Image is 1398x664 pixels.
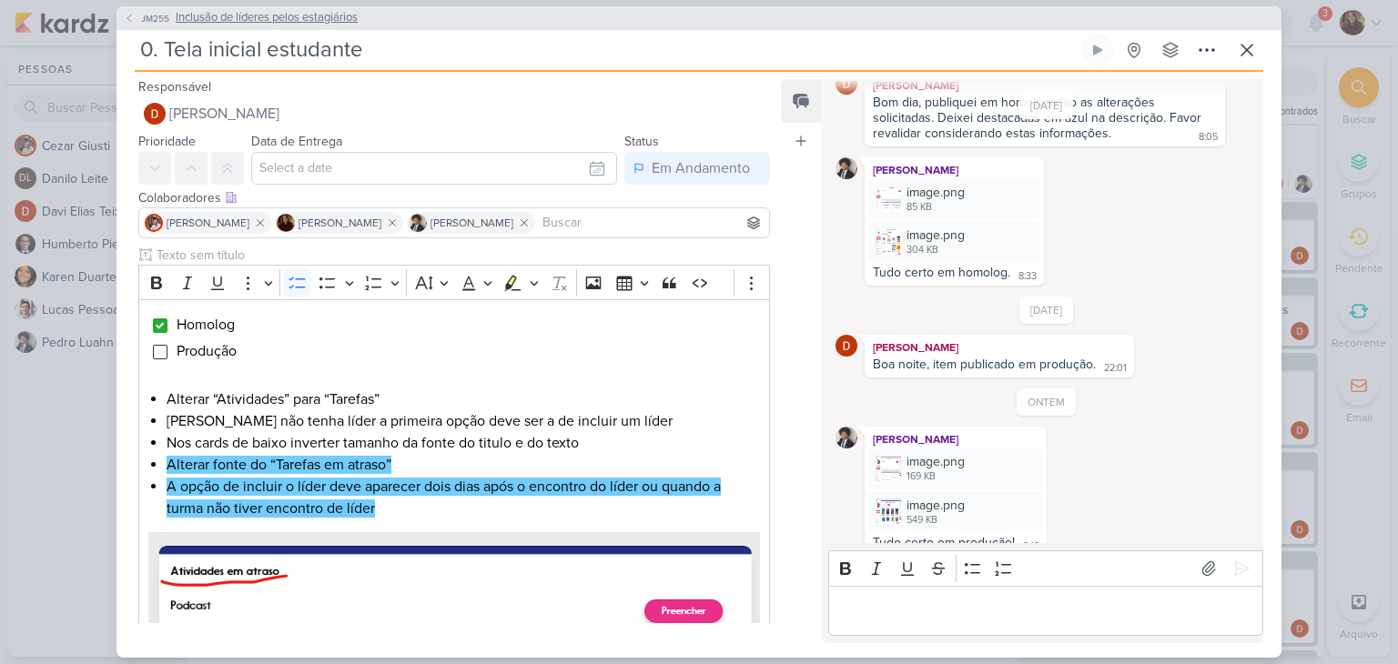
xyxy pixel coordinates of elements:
img: Pedro Luahn Simões [409,214,427,232]
div: Em Andamento [652,157,750,179]
span: [PERSON_NAME] [299,215,381,231]
div: image.png [907,226,965,245]
div: Editor toolbar [138,265,770,300]
div: [PERSON_NAME] [868,430,1043,448]
span: [PERSON_NAME] [431,215,513,231]
div: [PERSON_NAME] [868,76,1221,95]
div: [PERSON_NAME] [868,338,1130,357]
li: Nos cards de baixo inverter tamanho da fonte do titulo e do texto [167,432,760,454]
div: Colaboradores [138,188,770,207]
div: image.png [868,222,1040,261]
div: Ligar relógio [1090,43,1105,57]
input: Kard Sem Título [135,34,1078,66]
div: [PERSON_NAME] [868,161,1040,179]
div: Bom dia, publiquei em homologação as alterações solicitadas. Deixei destacadas em azul na descriç... [873,95,1205,141]
span: Produção [177,342,237,360]
button: Em Andamento [624,152,770,185]
div: 8:18 [1023,539,1039,554]
img: Jaqueline Molina [277,214,295,232]
label: Status [624,134,659,149]
img: Davi Elias Teixeira [836,335,857,357]
img: lflO6wrFcTbSgCfHK2Kau8bGl4p4lmKr7aoSYfQ2.png [876,498,901,524]
div: 8:33 [1018,269,1037,284]
div: Boa noite, item publicado em produção. [873,357,1096,372]
li: [PERSON_NAME] não tenha líder a primeira opção deve ser a de incluir um líder [167,410,760,432]
img: Pedro Luahn Simões [836,157,857,179]
img: Cezar Giusti [145,214,163,232]
div: 549 KB [907,513,965,528]
div: image.png [868,492,1043,531]
img: oER0a9h98eZCJIocEQU66zr2AEvNXNaKcUpV0Mun.png [876,186,901,212]
div: image.png [907,496,965,515]
label: Data de Entrega [251,134,342,149]
input: Buscar [539,212,765,234]
div: 169 KB [907,469,965,484]
img: ZBI90PWXLtubB1yKAuVb54H7nCnmGeMMe5ePy3ek.png [876,229,901,255]
div: image.png [907,183,965,202]
input: Texto sem título [153,246,770,265]
img: Davi Elias Teixeira [836,73,857,95]
div: Editor toolbar [828,550,1263,586]
img: Davi Elias Teixeira [144,103,166,125]
div: 304 KB [907,243,965,257]
div: image.png [868,179,1040,218]
mark: A opção de incluir o líder deve aparecer dois dias após o encontro do líder ou quando a turma não... [167,478,721,518]
label: Responsável [138,79,211,95]
span: [PERSON_NAME] [169,103,279,125]
li: Alterar “Atividades” para “Tarefas” [167,388,760,410]
div: Editor editing area: main [828,586,1263,636]
input: Select a date [251,152,617,185]
label: Prioridade [138,134,196,149]
img: 3ainAy4Zo1q6KGaFXQmkVgmKED9eaL9EMtjmxnQS.png [876,456,901,481]
span: Homolog [177,316,235,334]
div: image.png [907,452,965,471]
img: Pedro Luahn Simões [836,427,857,448]
span: [PERSON_NAME] [167,215,249,231]
div: 8:05 [1199,130,1218,145]
div: 22:01 [1104,361,1127,376]
div: 85 KB [907,200,965,215]
div: image.png [868,448,1043,488]
button: [PERSON_NAME] [138,97,770,130]
div: Tudo certo em homolog. [873,265,1010,280]
div: Tudo certo em produção! [873,535,1015,550]
mark: Alterar fonte do “Tarefas em atraso” [167,456,391,474]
